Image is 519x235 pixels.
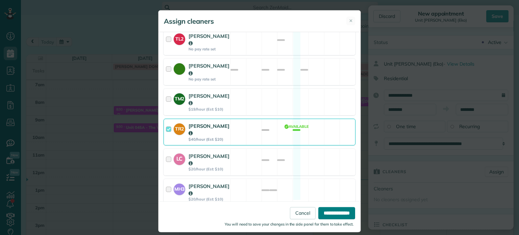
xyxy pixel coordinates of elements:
h5: Assign cleaners [164,17,214,26]
strong: $20/hour (Est: $10) [189,197,229,202]
strong: TM2 [174,93,185,102]
strong: TL2 [174,33,185,43]
strong: [PERSON_NAME] [189,183,229,196]
strong: [PERSON_NAME] [189,33,229,46]
strong: No pay rate set [189,47,229,51]
span: ✕ [349,18,353,24]
strong: [PERSON_NAME] [189,63,229,76]
strong: [PERSON_NAME] [189,123,229,136]
strong: [PERSON_NAME] [189,93,229,106]
strong: [PERSON_NAME] [189,153,229,166]
strong: $20/hour (Est: $10) [189,167,229,171]
strong: LC [174,154,185,163]
strong: $19/hour (Est: $10) [189,107,229,112]
strong: $40/hour (Est: $20) [189,137,229,142]
strong: TR2 [174,123,185,133]
small: You will need to save your changes in the side panel for them to take effect. [225,222,354,227]
a: Cancel [290,207,316,219]
strong: MH3 [174,184,185,193]
strong: No pay rate set [189,77,229,81]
